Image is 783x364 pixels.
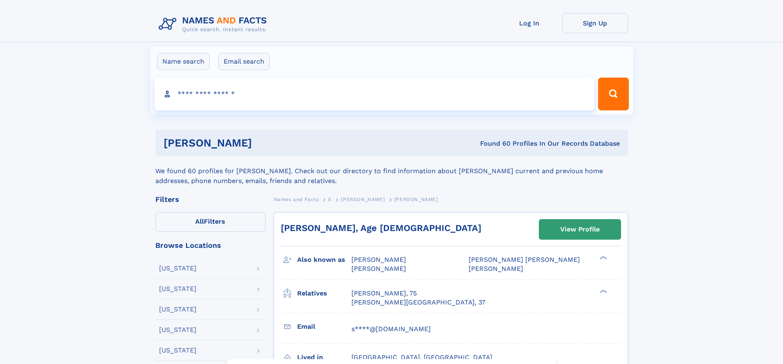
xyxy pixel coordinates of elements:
span: [PERSON_NAME] [351,256,406,263]
input: search input [155,78,595,110]
span: [PERSON_NAME] [PERSON_NAME] [469,256,580,263]
span: [GEOGRAPHIC_DATA], [GEOGRAPHIC_DATA] [351,353,492,361]
div: ❯ [598,288,607,294]
label: Filters [155,212,266,232]
a: Sign Up [562,13,628,33]
h1: [PERSON_NAME] [164,138,366,148]
div: We found 60 profiles for [PERSON_NAME]. Check out our directory to find information about [PERSON... [155,156,628,186]
span: [PERSON_NAME] [469,265,523,272]
a: View Profile [539,220,621,239]
h3: Email [297,320,351,334]
div: [US_STATE] [159,265,196,272]
div: Filters [155,196,266,203]
div: [US_STATE] [159,347,196,354]
div: [US_STATE] [159,306,196,313]
div: Browse Locations [155,242,266,249]
span: [PERSON_NAME] [394,197,438,202]
a: [PERSON_NAME][GEOGRAPHIC_DATA], 37 [351,298,485,307]
div: [US_STATE] [159,327,196,333]
span: [PERSON_NAME] [341,197,385,202]
a: S [328,194,332,204]
a: [PERSON_NAME], Age [DEMOGRAPHIC_DATA] [281,223,481,233]
div: Found 60 Profiles In Our Records Database [366,139,620,148]
h3: Also known as [297,253,351,267]
div: [US_STATE] [159,286,196,292]
button: Search Button [598,78,628,110]
span: [PERSON_NAME] [351,265,406,272]
span: S [328,197,332,202]
a: Names and Facts [274,194,319,204]
label: Email search [218,53,270,70]
label: Name search [157,53,210,70]
img: Logo Names and Facts [155,13,274,35]
a: Log In [497,13,562,33]
h3: Relatives [297,286,351,300]
a: [PERSON_NAME] [341,194,385,204]
div: ❯ [598,255,607,261]
a: [PERSON_NAME], 75 [351,289,417,298]
div: View Profile [560,220,600,239]
span: All [195,217,204,225]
